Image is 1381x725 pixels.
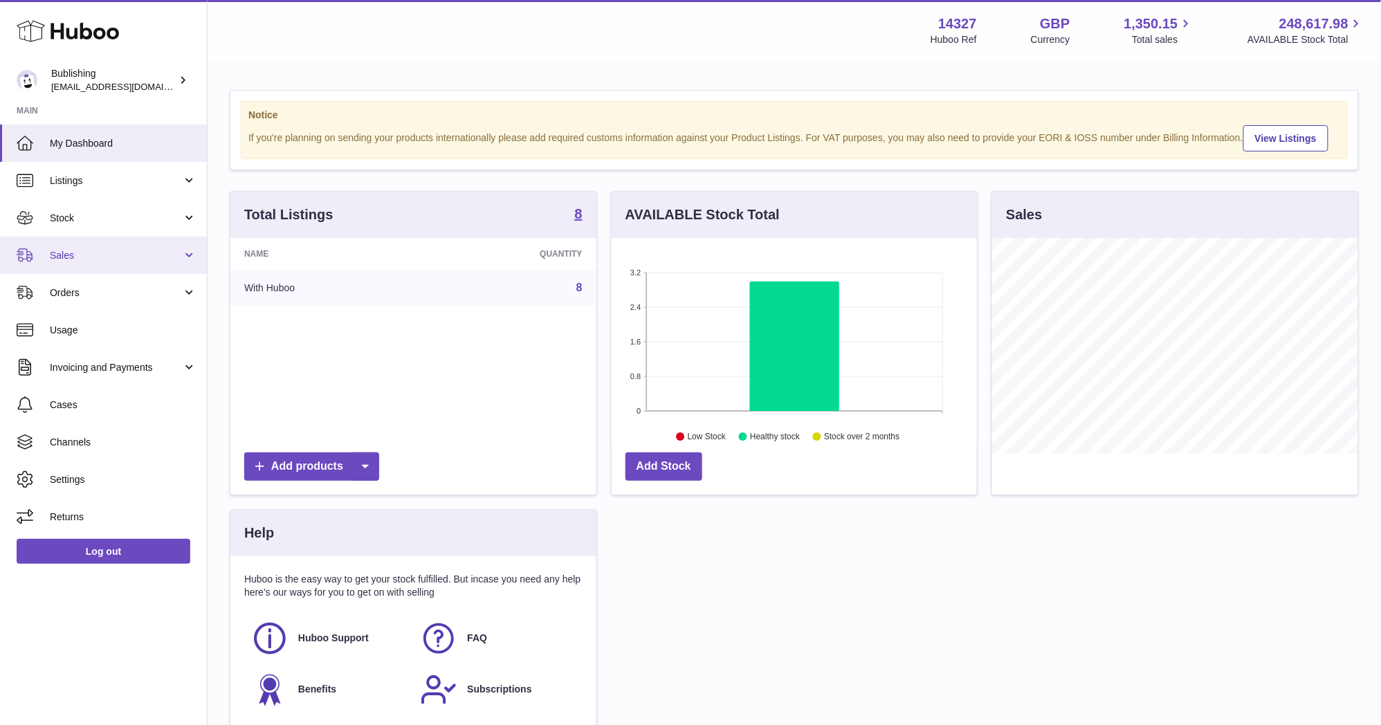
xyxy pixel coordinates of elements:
[17,539,190,564] a: Log out
[244,524,274,542] h3: Help
[230,270,423,306] td: With Huboo
[230,238,423,270] th: Name
[51,67,176,93] div: Bublishing
[824,432,899,442] text: Stock over 2 months
[50,286,182,300] span: Orders
[1247,15,1364,46] a: 248,617.98 AVAILABLE Stock Total
[50,137,196,150] span: My Dashboard
[1006,205,1042,224] h3: Sales
[50,436,196,449] span: Channels
[1040,15,1070,33] strong: GBP
[17,70,37,91] img: maricar@bublishing.com
[51,81,203,92] span: [EMAIL_ADDRESS][DOMAIN_NAME]
[630,338,641,346] text: 1.6
[576,282,583,293] a: 8
[420,671,575,708] a: Subscriptions
[298,632,369,645] span: Huboo Support
[575,207,583,223] a: 8
[50,398,196,412] span: Cases
[50,361,182,374] span: Invoicing and Payments
[1124,15,1178,33] span: 1,350.15
[50,473,196,486] span: Settings
[637,407,641,415] text: 0
[50,174,182,187] span: Listings
[248,109,1340,122] strong: Notice
[298,683,336,696] span: Benefits
[244,573,583,599] p: Huboo is the easy way to get your stock fulfilled. But incase you need any help here's our ways f...
[244,205,333,224] h3: Total Listings
[467,683,531,696] span: Subscriptions
[630,372,641,380] text: 0.8
[1279,15,1348,33] span: 248,617.98
[1124,15,1194,46] a: 1,350.15 Total sales
[50,324,196,337] span: Usage
[931,33,977,46] div: Huboo Ref
[630,268,641,277] text: 3.2
[575,207,583,221] strong: 8
[251,671,406,708] a: Benefits
[467,632,487,645] span: FAQ
[1247,33,1364,46] span: AVAILABLE Stock Total
[248,123,1340,152] div: If you're planning on sending your products internationally please add required customs informati...
[625,452,702,481] a: Add Stock
[1031,33,1070,46] div: Currency
[630,303,641,311] text: 2.4
[423,238,596,270] th: Quantity
[251,620,406,657] a: Huboo Support
[1243,125,1328,152] a: View Listings
[625,205,780,224] h3: AVAILABLE Stock Total
[50,249,182,262] span: Sales
[244,452,379,481] a: Add products
[50,212,182,225] span: Stock
[688,432,726,442] text: Low Stock
[938,15,977,33] strong: 14327
[50,511,196,524] span: Returns
[1132,33,1193,46] span: Total sales
[750,432,801,442] text: Healthy stock
[420,620,575,657] a: FAQ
